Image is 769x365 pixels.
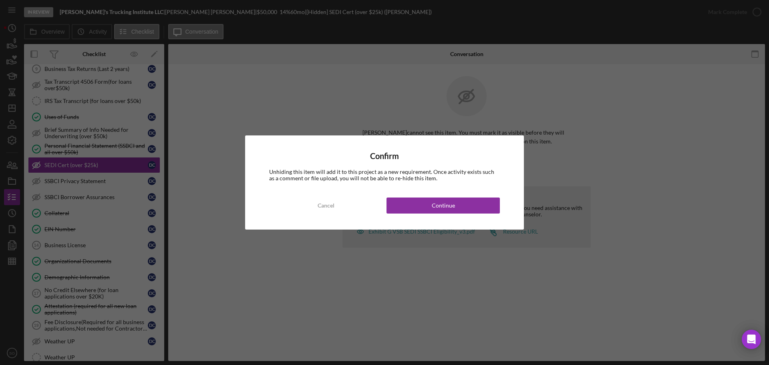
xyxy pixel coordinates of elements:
h4: Confirm [269,151,500,161]
button: Continue [387,198,500,214]
div: Unhiding this item will add it to this project as a new requirement. Once activity exists such as... [269,169,500,181]
div: Cancel [318,198,334,214]
div: Continue [432,198,455,214]
div: Open Intercom Messenger [742,330,761,349]
button: Cancel [269,198,382,214]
